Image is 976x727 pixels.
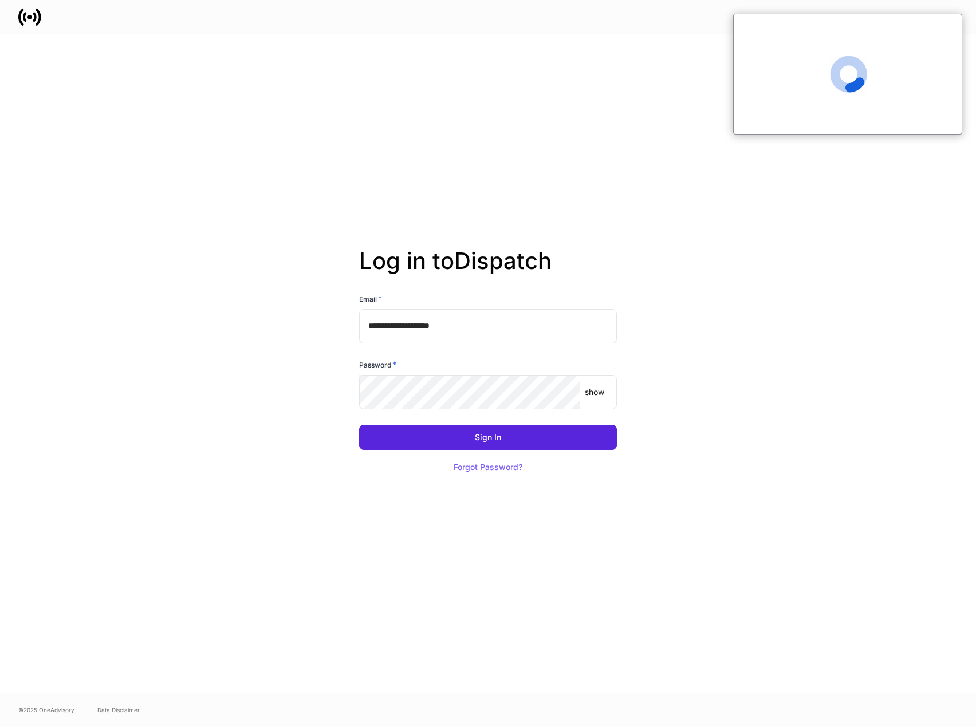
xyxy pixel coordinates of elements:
[585,386,604,398] p: show
[475,433,501,441] div: Sign In
[454,463,522,471] div: Forgot Password?
[359,293,382,305] h6: Email
[439,455,537,480] button: Forgot Password?
[18,705,74,714] span: © 2025 OneAdvisory
[359,359,396,370] h6: Password
[830,56,867,93] span: Loading
[359,247,617,293] h2: Log in to Dispatch
[359,425,617,450] button: Sign In
[97,705,140,714] a: Data Disclaimer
